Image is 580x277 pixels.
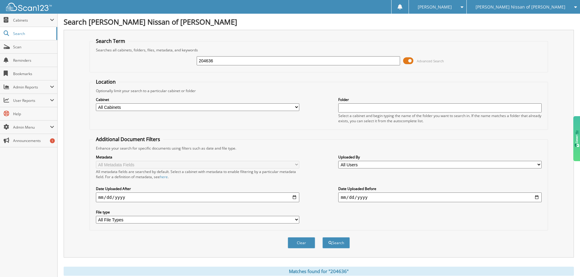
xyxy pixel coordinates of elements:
[13,111,54,116] span: Help
[93,78,119,85] legend: Location
[338,192,542,202] input: end
[160,174,168,179] a: here
[13,18,50,23] span: Cabinets
[338,97,542,102] label: Folder
[93,88,545,93] div: Optionally limit your search to a particular cabinet or folder
[96,97,299,102] label: Cabinet
[96,169,299,179] div: All metadata fields are searched by default. Select a cabinet with metadata to enable filtering b...
[288,237,315,248] button: Clear
[417,59,444,63] span: Advanced Search
[93,136,163,143] legend: Additional Document Filters
[13,98,50,103] span: User Reports
[13,125,50,130] span: Admin Menu
[418,5,452,9] span: [PERSON_NAME]
[96,154,299,160] label: Metadata
[13,31,53,36] span: Search
[322,237,350,248] button: Search
[550,248,580,277] iframe: Chat Widget
[96,209,299,215] label: File type
[13,71,54,76] span: Bookmarks
[93,38,128,44] legend: Search Term
[13,138,54,143] span: Announcements
[476,5,565,9] span: [PERSON_NAME] Nissan of [PERSON_NAME]
[64,267,574,276] div: Matches found for "204636"
[64,17,574,27] h1: Search [PERSON_NAME] Nissan of [PERSON_NAME]
[93,47,545,53] div: Searches all cabinets, folders, files, metadata, and keywords
[13,58,54,63] span: Reminders
[6,3,52,11] img: scan123-logo-white.svg
[96,192,299,202] input: start
[50,138,55,143] div: 1
[13,44,54,50] span: Scan
[338,154,542,160] label: Uploaded By
[93,146,545,151] div: Enhance your search for specific documents using filters such as date and file type.
[13,85,50,90] span: Admin Reports
[96,186,299,191] label: Date Uploaded After
[575,130,579,147] img: gdzwAHDJa65OwAAAABJRU5ErkJggg==
[338,113,542,123] div: Select a cabinet and begin typing the name of the folder you want to search in. If the name match...
[338,186,542,191] label: Date Uploaded Before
